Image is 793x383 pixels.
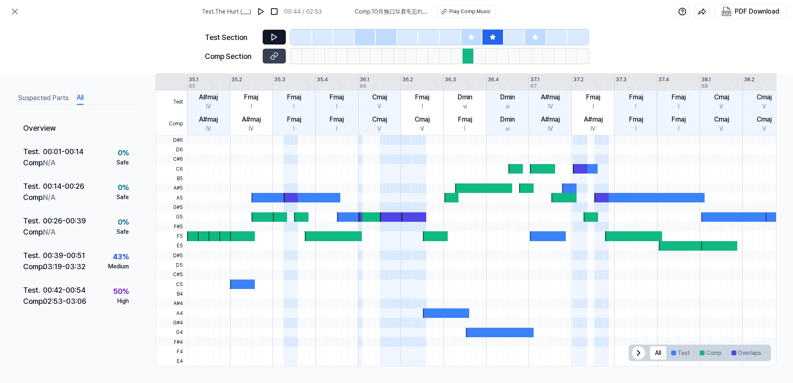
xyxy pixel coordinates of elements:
div: 38.2 [744,76,755,83]
div: Fmaj [330,92,344,102]
div: I [464,125,465,133]
span: A#5 [156,183,187,193]
div: A#maj [541,115,560,125]
div: IV [591,125,596,133]
div: I [635,102,636,111]
div: Fmaj [244,92,258,102]
span: F4 [156,347,187,356]
div: V [420,125,424,133]
div: vi [506,102,510,111]
div: IV [206,125,211,133]
div: A#maj [584,115,603,125]
img: play [257,7,265,16]
div: 37.3 [616,76,627,83]
span: Comp . 10月無口な君を忘れる [355,7,427,16]
span: C6 [156,164,187,174]
div: 0 % [118,147,129,158]
span: Test . The Hurt (___) [202,7,251,16]
div: 67 [530,82,537,90]
div: Safe [116,158,129,167]
div: 36.3 [445,76,456,83]
div: 38.1 [701,76,711,83]
div: 66 [360,82,366,90]
div: 00:26 - 00:39 [43,215,86,226]
span: B5 [156,174,187,183]
div: PDF Download [735,6,779,17]
div: Fmaj [586,92,600,102]
div: Fmaj [458,115,472,125]
img: PDF Download [722,7,731,16]
span: C5 [156,280,187,289]
div: 00:42 - 00:54 [43,284,85,296]
div: V [719,125,723,133]
div: Safe [116,193,129,202]
div: Test . [23,181,43,192]
span: G#4 [156,318,187,327]
span: D6 [156,145,187,154]
div: 00:39 - 00:51 [43,250,85,261]
div: A#maj [242,115,261,125]
div: High [117,297,129,305]
span: G4 [156,328,187,337]
div: Comp . [23,226,43,237]
div: N/A [43,226,55,237]
div: 37.1 [530,76,539,83]
div: Comp . [23,296,43,307]
div: 35.1 [189,76,198,83]
div: 37.4 [658,76,669,83]
div: Cmaj [714,115,729,125]
span: B4 [156,289,187,298]
div: vi [506,125,510,133]
div: Fmaj [629,92,643,102]
div: 00:44 / 02:53 [284,7,322,16]
button: Overlaps [727,346,766,360]
div: Test . [23,250,43,261]
span: A#4 [156,299,187,308]
div: Test Section [205,32,258,43]
div: I [336,102,337,111]
div: V [762,125,766,133]
div: Cmaj [757,92,772,102]
button: Test [666,346,695,360]
div: 36.2 [402,76,413,83]
div: Comp . [23,157,43,168]
div: 65 [189,82,195,90]
div: V [378,125,381,133]
div: 50 % [113,286,129,297]
div: IV [249,125,254,133]
div: Test . [23,146,43,157]
div: 35.4 [317,76,328,83]
div: Fmaj [287,115,301,125]
button: All [650,346,666,360]
div: I [593,102,594,111]
span: D#5 [156,251,187,260]
div: 37.2 [573,76,584,83]
div: I [635,125,636,133]
div: I [336,125,337,133]
div: I [422,102,423,111]
div: Fmaj [672,92,686,102]
div: Play Comp Music [449,8,491,15]
span: F#4 [156,337,187,347]
span: D#6 [156,135,187,145]
div: 36.4 [488,76,499,83]
div: V [378,102,381,111]
img: share [698,7,706,16]
div: V [762,102,766,111]
div: vi [463,102,467,111]
button: Suspected Parts [18,92,69,105]
div: 0 % [118,182,129,193]
div: Cmaj [415,115,430,125]
span: Test [156,91,187,113]
button: All [77,92,83,105]
span: A4 [156,308,187,318]
div: I [293,125,294,133]
span: D5 [156,260,187,270]
div: 00:01 - 00:14 [43,146,83,157]
div: 35.3 [274,76,285,83]
div: 02:53 - 03:06 [43,296,86,307]
div: Comp Section [205,51,258,62]
button: Play Comp Music [437,5,496,18]
div: Cmaj [372,115,387,125]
